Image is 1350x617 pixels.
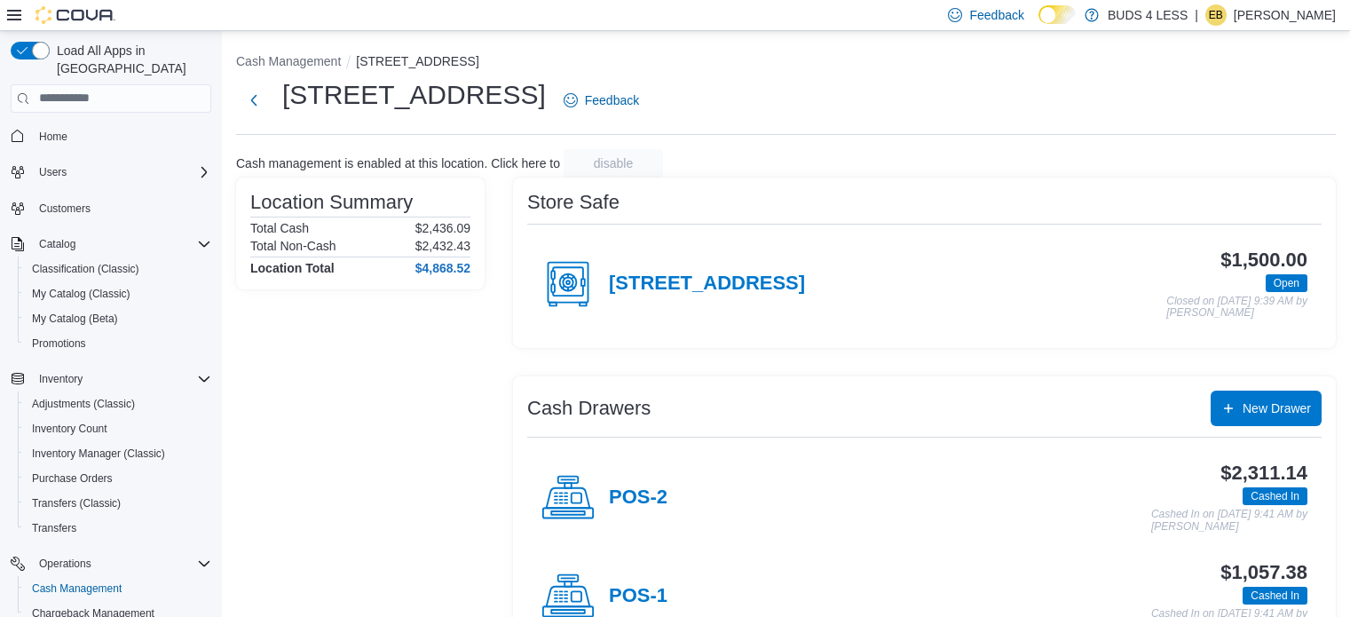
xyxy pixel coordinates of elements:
[25,578,211,599] span: Cash Management
[25,333,211,354] span: Promotions
[18,466,218,491] button: Purchase Orders
[1166,296,1307,320] p: Closed on [DATE] 9:39 AM by [PERSON_NAME]
[32,162,211,183] span: Users
[25,493,128,514] a: Transfers (Classic)
[32,126,75,147] a: Home
[1274,275,1299,291] span: Open
[527,398,651,419] h3: Cash Drawers
[25,578,129,599] a: Cash Management
[18,257,218,281] button: Classification (Classic)
[250,221,309,235] h6: Total Cash
[18,281,218,306] button: My Catalog (Classic)
[25,443,211,464] span: Inventory Manager (Classic)
[557,83,646,118] a: Feedback
[527,192,620,213] h3: Store Safe
[32,581,122,596] span: Cash Management
[18,441,218,466] button: Inventory Manager (Classic)
[1220,562,1307,583] h3: $1,057.38
[4,195,218,221] button: Customers
[32,397,135,411] span: Adjustments (Classic)
[1211,391,1322,426] button: New Drawer
[32,262,139,276] span: Classification (Classic)
[32,553,99,574] button: Operations
[250,192,413,213] h3: Location Summary
[609,273,805,296] h4: [STREET_ADDRESS]
[18,516,218,541] button: Transfers
[25,518,211,539] span: Transfers
[4,551,218,576] button: Operations
[25,468,211,489] span: Purchase Orders
[4,123,218,149] button: Home
[32,287,130,301] span: My Catalog (Classic)
[39,130,67,144] span: Home
[25,283,211,305] span: My Catalog (Classic)
[32,368,90,390] button: Inventory
[236,83,272,118] button: Next
[25,418,211,439] span: Inventory Count
[32,233,211,255] span: Catalog
[236,52,1336,74] nav: An example of EuiBreadcrumbs
[25,468,120,489] a: Purchase Orders
[1251,588,1299,604] span: Cashed In
[564,149,663,178] button: disable
[32,233,83,255] button: Catalog
[32,125,211,147] span: Home
[585,91,639,109] span: Feedback
[25,393,142,415] a: Adjustments (Classic)
[1220,463,1307,484] h3: $2,311.14
[39,202,91,216] span: Customers
[250,239,336,253] h6: Total Non-Cash
[969,6,1023,24] span: Feedback
[25,308,125,329] a: My Catalog (Beta)
[1209,4,1223,26] span: EB
[18,416,218,441] button: Inventory Count
[356,54,478,68] button: [STREET_ADDRESS]
[18,392,218,416] button: Adjustments (Classic)
[50,42,211,77] span: Load All Apps in [GEOGRAPHIC_DATA]
[18,306,218,331] button: My Catalog (Beta)
[32,162,74,183] button: Users
[25,333,93,354] a: Promotions
[25,258,211,280] span: Classification (Classic)
[1220,249,1307,271] h3: $1,500.00
[32,368,211,390] span: Inventory
[25,283,138,305] a: My Catalog (Classic)
[25,393,211,415] span: Adjustments (Classic)
[4,367,218,392] button: Inventory
[32,496,121,510] span: Transfers (Classic)
[1108,4,1188,26] p: BUDS 4 LESS
[1038,5,1076,24] input: Dark Mode
[250,261,335,275] h4: Location Total
[25,493,211,514] span: Transfers (Classic)
[39,372,83,386] span: Inventory
[1205,4,1227,26] div: Elisabeth Brown
[25,308,211,329] span: My Catalog (Beta)
[415,239,470,253] p: $2,432.43
[32,312,118,326] span: My Catalog (Beta)
[236,54,341,68] button: Cash Management
[25,518,83,539] a: Transfers
[1243,587,1307,605] span: Cashed In
[32,198,98,219] a: Customers
[39,557,91,571] span: Operations
[594,154,633,172] span: disable
[1234,4,1336,26] p: [PERSON_NAME]
[1243,399,1311,417] span: New Drawer
[282,77,546,113] h1: [STREET_ADDRESS]
[18,576,218,601] button: Cash Management
[1195,4,1198,26] p: |
[39,165,67,179] span: Users
[1151,509,1307,533] p: Cashed In on [DATE] 9:41 AM by [PERSON_NAME]
[32,521,76,535] span: Transfers
[18,331,218,356] button: Promotions
[36,6,115,24] img: Cova
[32,422,107,436] span: Inventory Count
[4,232,218,257] button: Catalog
[25,258,146,280] a: Classification (Classic)
[415,221,470,235] p: $2,436.09
[25,418,114,439] a: Inventory Count
[32,553,211,574] span: Operations
[32,336,86,351] span: Promotions
[18,491,218,516] button: Transfers (Classic)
